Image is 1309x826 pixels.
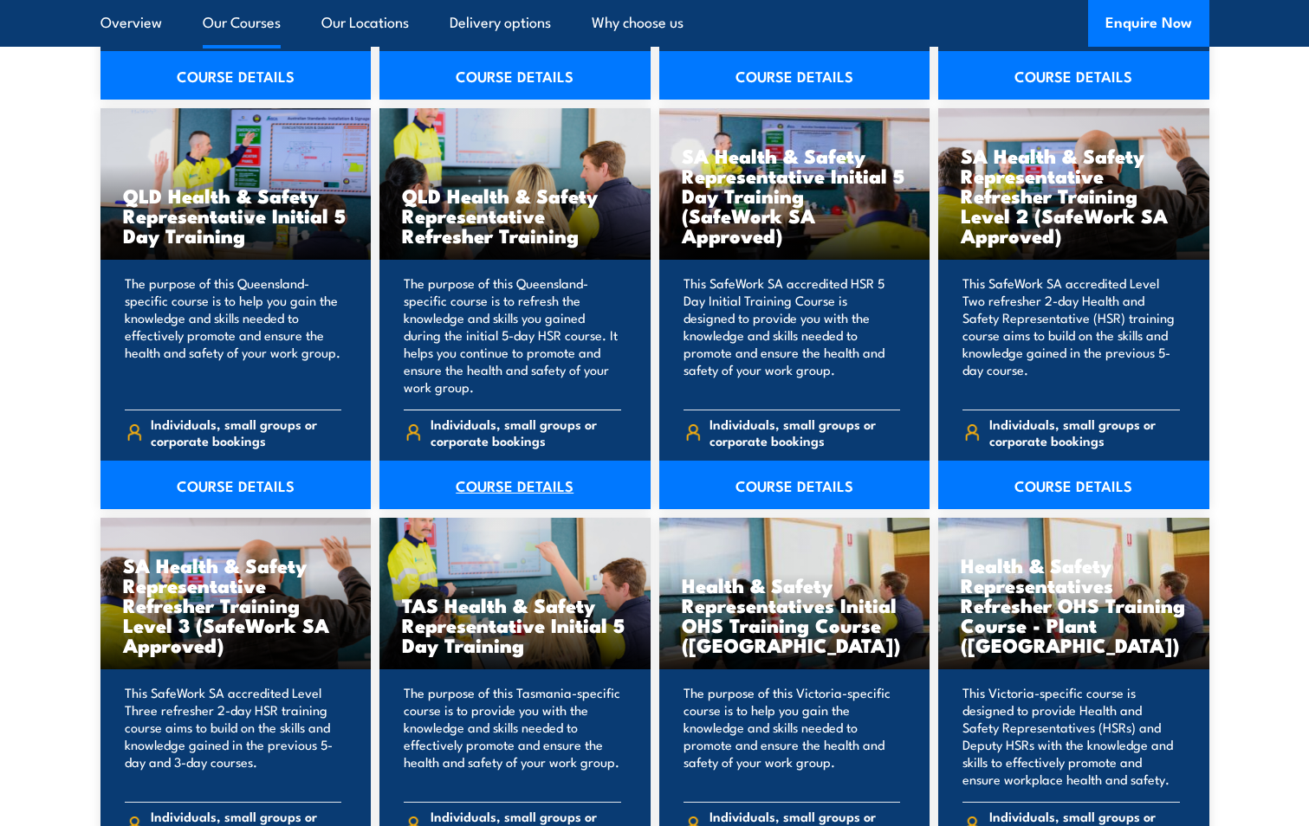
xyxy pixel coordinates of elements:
[961,145,1187,245] h3: SA Health & Safety Representative Refresher Training Level 2 (SafeWork SA Approved)
[402,595,628,655] h3: TAS Health & Safety Representative Initial 5 Day Training
[379,461,651,509] a: COURSE DETAILS
[684,684,901,788] p: The purpose of this Victoria-specific course is to help you gain the knowledge and skills needed ...
[402,185,628,245] h3: QLD Health & Safety Representative Refresher Training
[682,575,908,655] h3: Health & Safety Representatives Initial OHS Training Course ([GEOGRAPHIC_DATA])
[100,51,372,100] a: COURSE DETAILS
[659,461,930,509] a: COURSE DETAILS
[684,274,901,396] p: This SafeWork SA accredited HSR 5 Day Initial Training Course is designed to provide you with the...
[962,274,1180,396] p: This SafeWork SA accredited Level Two refresher 2-day Health and Safety Representative (HSR) trai...
[938,51,1209,100] a: COURSE DETAILS
[123,185,349,245] h3: QLD Health & Safety Representative Initial 5 Day Training
[938,461,1209,509] a: COURSE DETAILS
[404,684,621,788] p: The purpose of this Tasmania-specific course is to provide you with the knowledge and skills need...
[659,51,930,100] a: COURSE DETAILS
[961,555,1187,655] h3: Health & Safety Representatives Refresher OHS Training Course - Plant ([GEOGRAPHIC_DATA])
[682,145,908,245] h3: SA Health & Safety Representative Initial 5 Day Training (SafeWork SA Approved)
[100,461,372,509] a: COURSE DETAILS
[125,274,342,396] p: The purpose of this Queensland-specific course is to help you gain the knowledge and skills neede...
[151,416,341,448] span: Individuals, small groups or corporate bookings
[989,416,1180,448] span: Individuals, small groups or corporate bookings
[962,684,1180,788] p: This Victoria-specific course is designed to provide Health and Safety Representatives (HSRs) and...
[404,274,621,396] p: The purpose of this Queensland-specific course is to refresh the knowledge and skills you gained ...
[431,416,621,448] span: Individuals, small groups or corporate bookings
[710,416,900,448] span: Individuals, small groups or corporate bookings
[125,684,342,788] p: This SafeWork SA accredited Level Three refresher 2-day HSR training course aims to build on the ...
[379,51,651,100] a: COURSE DETAILS
[123,555,349,655] h3: SA Health & Safety Representative Refresher Training Level 3 (SafeWork SA Approved)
